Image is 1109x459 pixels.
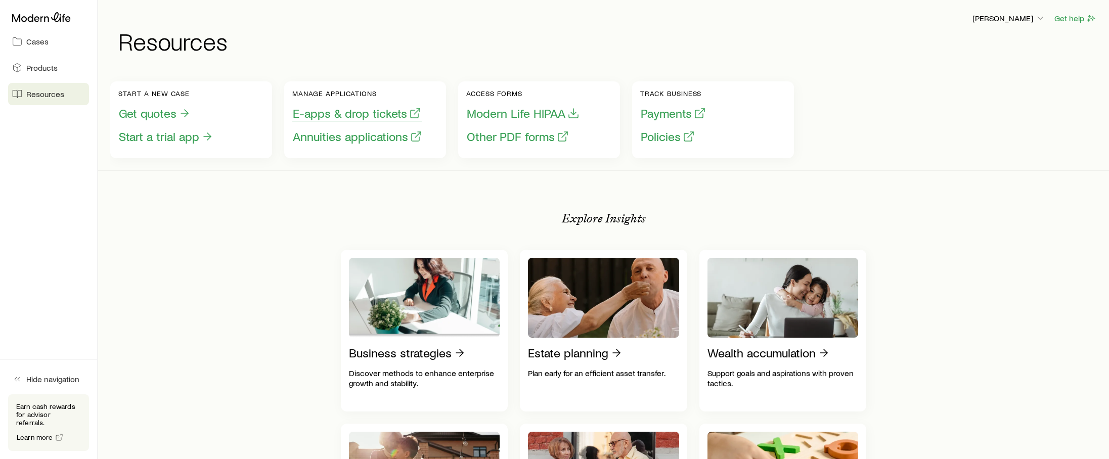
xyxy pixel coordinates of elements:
[8,57,89,79] a: Products
[466,106,580,121] button: Modern Life HIPAA
[118,29,1097,53] h1: Resources
[707,368,859,388] p: Support goals and aspirations with proven tactics.
[292,129,423,145] button: Annuities applications
[8,83,89,105] a: Resources
[26,89,64,99] span: Resources
[707,258,859,338] img: Wealth accumulation
[118,106,191,121] button: Get quotes
[17,434,53,441] span: Learn more
[292,106,422,121] button: E-apps & drop tickets
[528,258,679,338] img: Estate planning
[528,368,679,378] p: Plan early for an efficient asset transfer.
[520,250,687,411] a: Estate planningPlan early for an efficient asset transfer.
[349,368,500,388] p: Discover methods to enhance enterprise growth and stability.
[466,89,580,98] p: Access forms
[341,250,508,411] a: Business strategiesDiscover methods to enhance enterprise growth and stability.
[118,129,214,145] button: Start a trial app
[972,13,1046,25] button: [PERSON_NAME]
[699,250,867,411] a: Wealth accumulationSupport goals and aspirations with proven tactics.
[349,258,500,338] img: Business strategies
[8,368,89,390] button: Hide navigation
[26,63,58,73] span: Products
[118,89,214,98] p: Start a new case
[8,30,89,53] a: Cases
[640,106,706,121] button: Payments
[8,394,89,451] div: Earn cash rewards for advisor referrals.Learn more
[528,346,608,360] p: Estate planning
[26,36,49,47] span: Cases
[562,211,646,225] p: Explore Insights
[349,346,452,360] p: Business strategies
[640,89,706,98] p: Track business
[707,346,816,360] p: Wealth accumulation
[972,13,1045,23] p: [PERSON_NAME]
[466,129,569,145] button: Other PDF forms
[26,374,79,384] span: Hide navigation
[292,89,423,98] p: Manage applications
[640,129,695,145] button: Policies
[16,402,81,427] p: Earn cash rewards for advisor referrals.
[1054,13,1097,24] button: Get help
